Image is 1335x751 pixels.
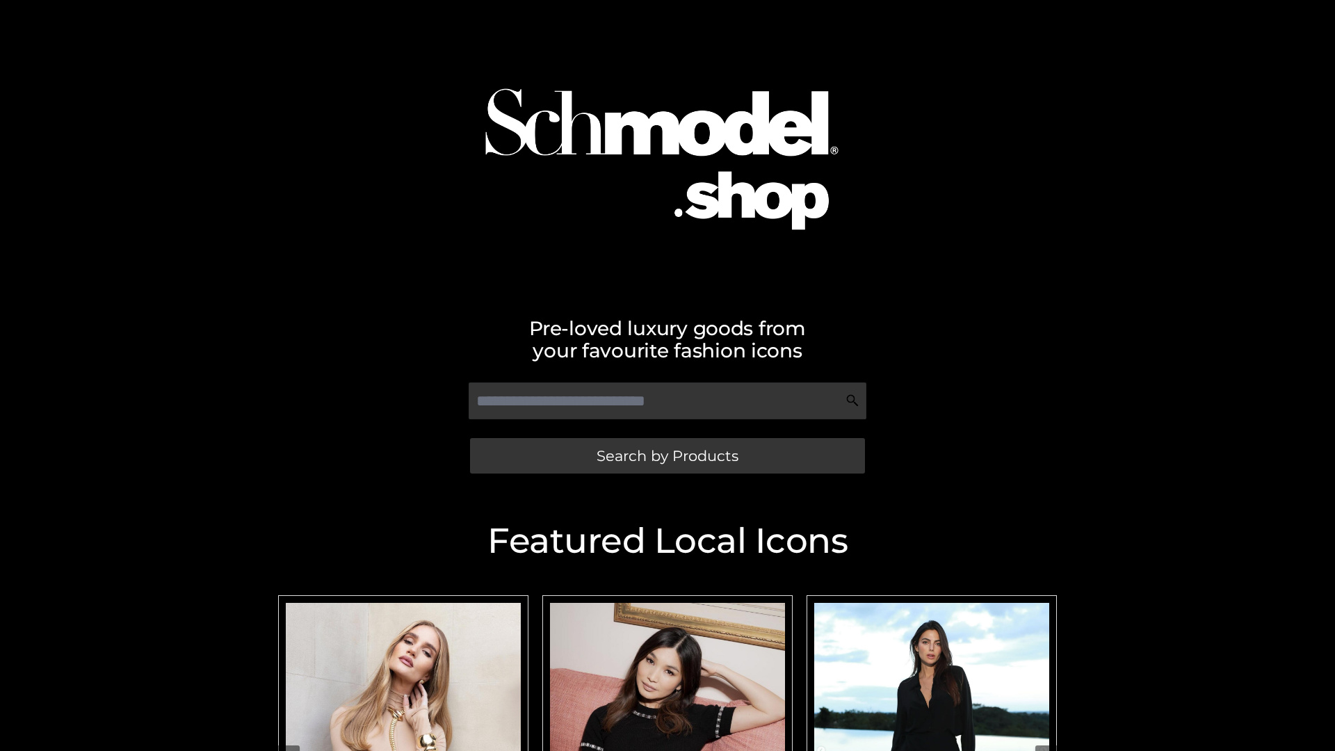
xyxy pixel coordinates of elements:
a: Search by Products [470,438,865,474]
span: Search by Products [597,449,738,463]
h2: Featured Local Icons​ [271,524,1064,558]
img: Search Icon [845,394,859,407]
h2: Pre-loved luxury goods from your favourite fashion icons [271,317,1064,362]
